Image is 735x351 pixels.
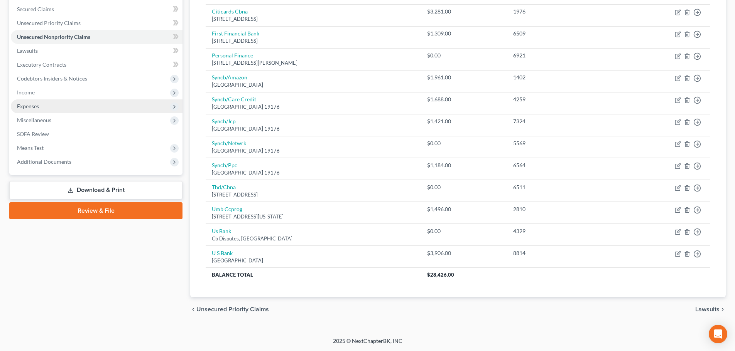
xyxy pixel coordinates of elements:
a: Unsecured Priority Claims [11,16,182,30]
div: $0.00 [427,183,501,191]
div: 6509 [513,30,613,37]
span: Executory Contracts [17,61,66,68]
a: Review & File [9,202,182,219]
a: Executory Contracts [11,58,182,72]
a: Unsecured Nonpriority Claims [11,30,182,44]
a: Secured Claims [11,2,182,16]
span: Additional Documents [17,158,71,165]
div: $3,906.00 [427,249,501,257]
div: [GEOGRAPHIC_DATA] 19176 [212,125,414,133]
div: [STREET_ADDRESS] [212,191,414,198]
a: Lawsuits [11,44,182,58]
div: [STREET_ADDRESS] [212,15,414,23]
div: $0.00 [427,139,501,147]
a: Us Bank [212,228,231,234]
div: $3,281.00 [427,8,501,15]
span: Means Test [17,144,44,151]
span: Lawsuits [695,306,720,312]
div: [STREET_ADDRESS] [212,37,414,45]
a: Personal Finance [212,52,253,59]
span: Income [17,89,35,96]
button: Lawsuits chevron_right [695,306,726,312]
a: First Financial Bank [212,30,259,37]
span: Unsecured Nonpriority Claims [17,34,90,40]
div: 5569 [513,139,613,147]
i: chevron_left [190,306,196,312]
div: $1,688.00 [427,96,501,103]
th: Balance Total [206,268,421,282]
div: $1,961.00 [427,74,501,81]
span: Expenses [17,103,39,109]
div: [GEOGRAPHIC_DATA] [212,257,414,264]
a: Download & Print [9,181,182,199]
a: Syncb/Ppc [212,162,237,168]
span: Unsecured Priority Claims [196,306,269,312]
div: 2810 [513,205,613,213]
div: 6921 [513,52,613,59]
span: Codebtors Insiders & Notices [17,75,87,82]
div: [GEOGRAPHIC_DATA] 19176 [212,147,414,155]
a: Syncb/Jcp [212,118,236,124]
span: Secured Claims [17,6,54,12]
div: [STREET_ADDRESS][US_STATE] [212,213,414,220]
div: 6511 [513,183,613,191]
a: Citicards Cbna [212,8,248,15]
div: $0.00 [427,227,501,235]
a: SOFA Review [11,127,182,141]
span: SOFA Review [17,131,49,137]
div: $1,309.00 [427,30,501,37]
div: $1,421.00 [427,118,501,125]
span: $28,426.00 [427,272,454,278]
a: Syncb/Care Credit [212,96,256,102]
div: Open Intercom Messenger [709,325,727,343]
div: 8814 [513,249,613,257]
div: [GEOGRAPHIC_DATA] [212,81,414,89]
span: Unsecured Priority Claims [17,20,81,26]
a: Thd/Cbna [212,184,236,190]
div: 4329 [513,227,613,235]
button: chevron_left Unsecured Priority Claims [190,306,269,312]
div: 6564 [513,161,613,169]
div: 4259 [513,96,613,103]
div: 1976 [513,8,613,15]
div: $0.00 [427,52,501,59]
div: 7324 [513,118,613,125]
i: chevron_right [720,306,726,312]
div: [GEOGRAPHIC_DATA] 19176 [212,169,414,176]
div: 1402 [513,74,613,81]
div: $1,496.00 [427,205,501,213]
div: Cb Disputes, [GEOGRAPHIC_DATA] [212,235,414,242]
a: Syncb/Amazon [212,74,247,81]
div: 2025 © NextChapterBK, INC [148,337,588,351]
div: $1,184.00 [427,161,501,169]
a: Syncb/Netwrk [212,140,246,146]
div: [STREET_ADDRESS][PERSON_NAME] [212,59,414,67]
a: U S Bank [212,250,233,256]
span: Lawsuits [17,47,38,54]
div: [GEOGRAPHIC_DATA] 19176 [212,103,414,111]
a: Umb Ccprog [212,206,242,212]
span: Miscellaneous [17,117,51,123]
